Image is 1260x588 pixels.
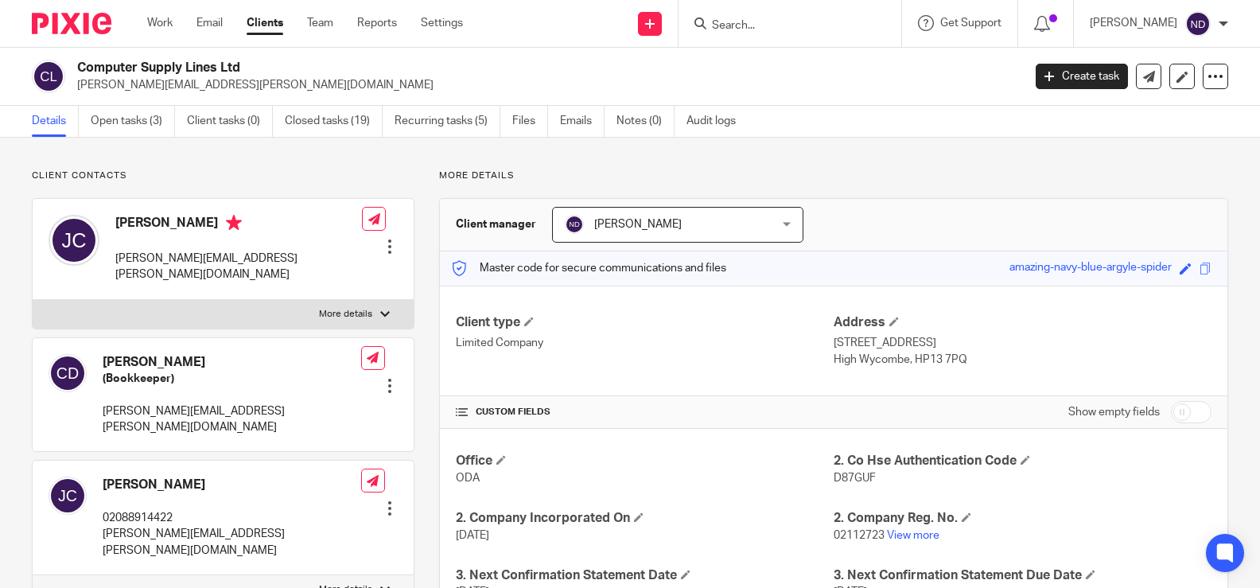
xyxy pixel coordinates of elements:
[91,106,175,137] a: Open tasks (3)
[456,453,834,469] h4: Office
[834,314,1211,331] h4: Address
[49,354,87,392] img: svg%3E
[32,106,79,137] a: Details
[512,106,548,137] a: Files
[1036,64,1128,89] a: Create task
[1185,11,1211,37] img: svg%3E
[1009,259,1172,278] div: amazing-navy-blue-argyle-spider
[834,530,885,541] span: 02112723
[616,106,675,137] a: Notes (0)
[226,215,242,231] i: Primary
[834,473,876,484] span: D87GUF
[834,567,1211,584] h4: 3. Next Confirmation Statement Due Date
[452,260,726,276] p: Master code for secure communications and files
[686,106,748,137] a: Audit logs
[196,15,223,31] a: Email
[887,530,939,541] a: View more
[115,215,362,235] h4: [PERSON_NAME]
[103,354,361,371] h4: [PERSON_NAME]
[32,13,111,34] img: Pixie
[456,314,834,331] h4: Client type
[319,308,372,321] p: More details
[115,251,362,283] p: [PERSON_NAME][EMAIL_ADDRESS][PERSON_NAME][DOMAIN_NAME]
[456,510,834,527] h4: 2. Company Incorporated On
[1090,15,1177,31] p: [PERSON_NAME]
[103,371,361,387] h5: (Bookkeeper)
[187,106,273,137] a: Client tasks (0)
[307,15,333,31] a: Team
[565,215,584,234] img: svg%3E
[395,106,500,137] a: Recurring tasks (5)
[834,352,1211,368] p: High Wycombe, HP13 7PQ
[456,216,536,232] h3: Client manager
[456,335,834,351] p: Limited Company
[77,77,1012,93] p: [PERSON_NAME][EMAIL_ADDRESS][PERSON_NAME][DOMAIN_NAME]
[560,106,605,137] a: Emails
[49,477,87,515] img: svg%3E
[1068,404,1160,420] label: Show empty fields
[710,19,854,33] input: Search
[32,169,414,182] p: Client contacts
[456,530,489,541] span: [DATE]
[834,453,1211,469] h4: 2. Co Hse Authentication Code
[49,215,99,266] img: svg%3E
[456,473,480,484] span: ODA
[103,477,361,493] h4: [PERSON_NAME]
[247,15,283,31] a: Clients
[77,60,825,76] h2: Computer Supply Lines Ltd
[147,15,173,31] a: Work
[834,510,1211,527] h4: 2. Company Reg. No.
[456,567,834,584] h4: 3. Next Confirmation Statement Date
[421,15,463,31] a: Settings
[357,15,397,31] a: Reports
[834,335,1211,351] p: [STREET_ADDRESS]
[103,403,361,436] p: [PERSON_NAME][EMAIL_ADDRESS][PERSON_NAME][DOMAIN_NAME]
[32,60,65,93] img: svg%3E
[456,406,834,419] h4: CUSTOM FIELDS
[103,510,361,526] p: 02088914422
[940,18,1001,29] span: Get Support
[103,526,361,559] p: [PERSON_NAME][EMAIL_ADDRESS][PERSON_NAME][DOMAIN_NAME]
[439,169,1228,182] p: More details
[594,219,682,230] span: [PERSON_NAME]
[285,106,383,137] a: Closed tasks (19)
